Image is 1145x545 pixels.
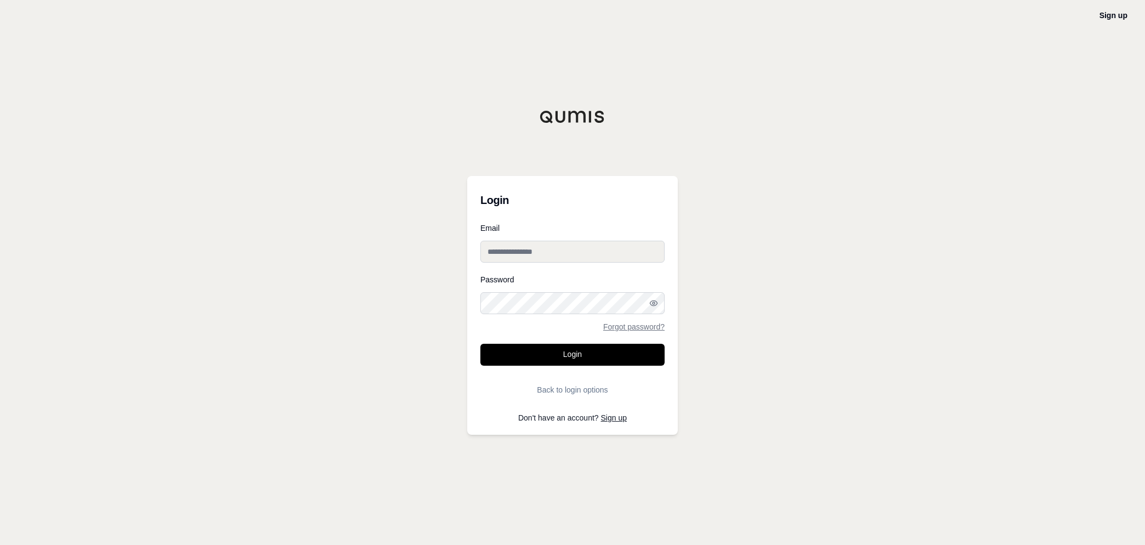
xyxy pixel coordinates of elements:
[601,413,627,422] a: Sign up
[480,224,665,232] label: Email
[603,323,665,331] a: Forgot password?
[1099,11,1127,20] a: Sign up
[480,414,665,422] p: Don't have an account?
[480,344,665,366] button: Login
[480,189,665,211] h3: Login
[540,110,605,123] img: Qumis
[480,276,665,283] label: Password
[480,379,665,401] button: Back to login options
